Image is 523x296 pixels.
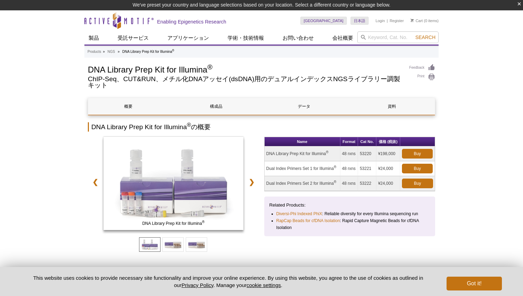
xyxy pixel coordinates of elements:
td: 53220 [358,146,376,161]
a: Buy [402,179,433,188]
h2: DNA Library Prep Kit for Illumina の概要 [88,122,435,132]
sup: ® [334,180,336,184]
a: アプリケーション [163,31,213,45]
th: 価格 (税抜) [376,137,400,146]
li: » [103,50,105,54]
h2: Enabling Epigenetics Research [157,19,226,25]
a: Login [376,18,385,23]
p: Related Products: [269,202,430,209]
img: DNA Library Prep Kit for Illumina [103,137,244,230]
button: Search [413,34,438,40]
th: Format [340,137,358,146]
td: 48 rxns [340,161,358,176]
p: This website uses cookies to provide necessary site functionality and improve your online experie... [21,274,435,289]
sup: ® [187,122,191,128]
td: DNA Library Prep Kit for Illumina [265,146,340,161]
a: データ [264,98,344,115]
td: ¥24,000 [376,161,400,176]
h2: ChIP-Seq、CUT&RUN、メチル化DNAアッセイ(dsDNA)用のデュアルインデックスNGSライブラリー調製キット [88,76,402,88]
a: Diversi-Phi Indexed PhiX [276,210,322,217]
a: ❮ [88,174,103,190]
td: Dual Index Primers Set 1 for Illumina [265,161,340,176]
a: 製品 [84,31,103,45]
span: DNA Library Prep Kit for Illumina [105,220,242,227]
li: : Reliable diversity for every Illumina sequencing run [276,210,424,217]
a: Register [389,18,404,23]
td: 48 rxns [340,176,358,191]
sup: ® [326,150,328,154]
sup: ® [202,220,204,224]
td: Dual Index Primers Set 2 for Illumina [265,176,340,191]
li: » [118,50,120,54]
sup: ® [172,49,174,52]
a: DNA Library Prep Kit for Illumina [103,137,244,232]
a: NGS [108,49,115,55]
a: Print [409,73,435,81]
li: (0 items) [411,17,439,25]
a: Feedback [409,64,435,71]
a: Privacy Policy [182,282,213,288]
li: : Rapid Capture Magnetic Beads for cfDNA Isolation [276,217,424,231]
img: Your Cart [411,19,414,22]
td: ¥198,000 [376,146,400,161]
a: Products [88,49,101,55]
a: 概要 [88,98,168,115]
a: 会社概要 [328,31,357,45]
h1: DNA Library Prep Kit for Illumina [88,64,402,74]
button: cookie settings [247,282,281,288]
a: 日本語 [350,17,369,25]
th: Name [265,137,340,146]
td: 53222 [358,176,376,191]
a: 資料 [352,98,432,115]
a: Buy [402,149,433,159]
a: Cart [411,18,423,23]
a: ❯ [244,174,259,190]
a: 学術・技術情報 [223,31,268,45]
a: [GEOGRAPHIC_DATA] [300,17,347,25]
a: 構成品 [176,98,256,115]
a: Buy [402,164,433,173]
span: Search [415,35,435,40]
button: Got it! [447,277,502,290]
a: 受託サービス [113,31,153,45]
th: Cat No. [358,137,376,146]
td: ¥24,000 [376,176,400,191]
input: Keyword, Cat. No. [357,31,439,43]
li: | [387,17,388,25]
sup: ® [334,165,336,169]
a: お問い合わせ [278,31,318,45]
td: 48 rxns [340,146,358,161]
sup: ® [207,63,212,71]
li: DNA Library Prep Kit for Illumina [122,50,174,54]
a: RapCap Beads for cfDNA Isolation [276,217,340,224]
td: 53221 [358,161,376,176]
